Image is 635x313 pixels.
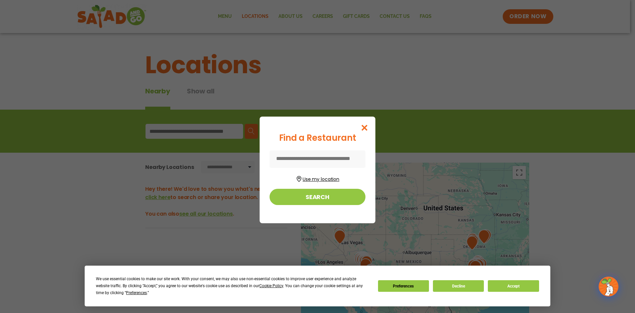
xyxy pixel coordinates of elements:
button: Search [270,189,365,205]
button: Accept [488,280,539,292]
div: Cookie Consent Prompt [85,266,550,306]
button: Preferences [378,280,429,292]
button: Decline [433,280,484,292]
span: Preferences [126,290,147,295]
span: Cookie Policy [259,284,283,288]
button: Use my location [270,174,365,183]
button: Close modal [354,117,375,139]
div: Find a Restaurant [270,131,365,144]
div: We use essential cookies to make our site work. With your consent, we may also use non-essential ... [96,276,370,296]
